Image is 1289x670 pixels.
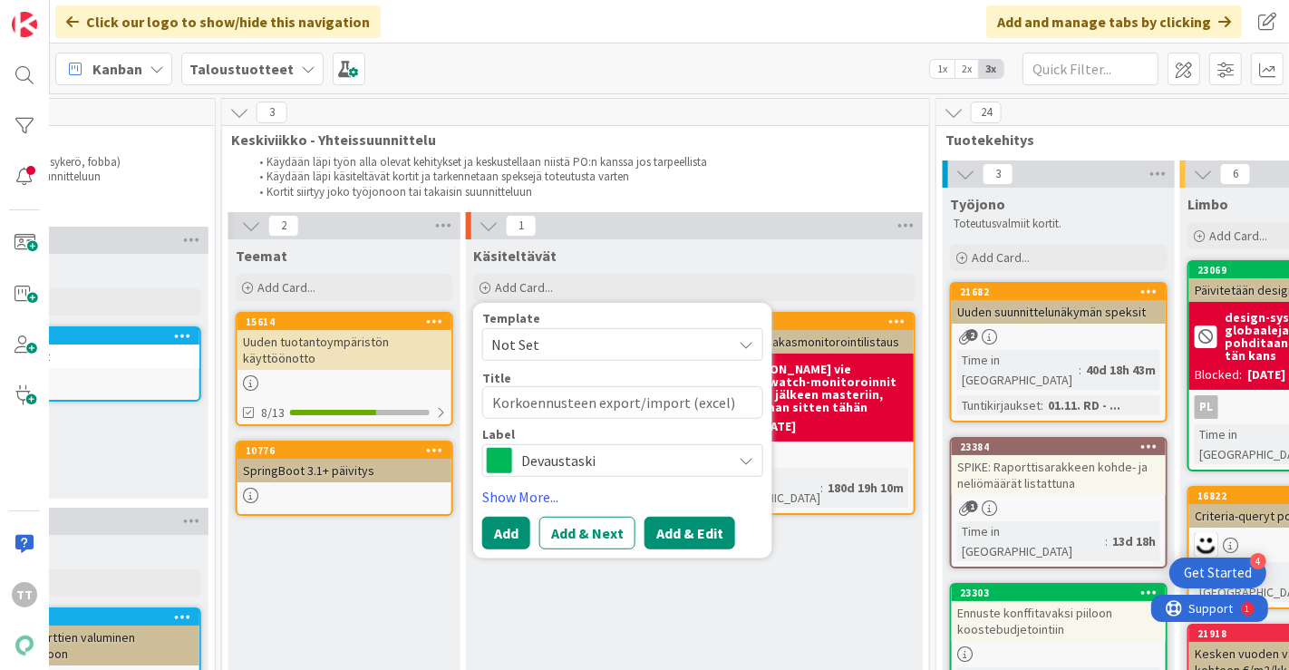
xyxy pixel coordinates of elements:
span: 2 [268,215,299,237]
div: Click our logo to show/hide this navigation [55,5,381,38]
img: avatar [12,633,37,658]
div: Blocked: [1195,365,1242,384]
div: 10776 [246,444,451,457]
div: 21682Uuden suunnittelunäkymän speksit [952,284,1166,324]
div: Add and manage tabs by clicking [986,5,1242,38]
button: Add & Edit [644,517,735,549]
img: Visit kanbanzone.com [12,12,37,37]
div: 23384 [952,439,1166,455]
div: 23384 [960,441,1166,453]
div: 40d 18h 43m [1081,360,1160,380]
div: 15614 [237,314,451,330]
span: 3 [983,163,1013,185]
span: Support [38,3,82,24]
div: Time in [GEOGRAPHIC_DATA] [957,350,1079,390]
span: Label [482,428,515,441]
b: [PERSON_NAME] vie cloudwatch-monitoroinnit loman jälkeen masteriin, palataan sitten tähän [735,363,908,413]
span: Add Card... [495,279,553,296]
span: Add Card... [972,249,1030,266]
div: 23303 [960,587,1166,599]
div: TT [12,582,37,607]
div: SpringBoot 3.1+ päivitys [237,459,451,482]
div: 01.11. RD - ... [1043,395,1125,415]
textarea: Korkoennusteen export/import (excel) [482,386,763,419]
span: Limbo [1187,195,1228,213]
li: Käydään läpi käsiteltävät kortit ja tarkennetaan speksejä toteutusta varten [249,170,910,184]
button: Add [482,517,530,549]
span: Add Card... [257,279,315,296]
span: 6 [1220,163,1251,185]
div: 23303 [952,585,1166,601]
span: Devaustaski [521,448,722,473]
span: Työjono [950,195,1005,213]
div: [DATE] [1247,365,1285,384]
a: Show More... [482,486,763,508]
li: Kortit siirtyy joko työjonoon tai takaisin suunnitteluun [249,185,910,199]
span: Kanban [92,58,142,80]
span: : [1105,531,1108,551]
span: 1 [966,500,978,512]
span: 2 [966,329,978,341]
p: Toteutusvalmiit kortit. [954,217,1164,231]
img: MH [1195,533,1218,557]
div: 4 [1250,553,1266,569]
div: 15614Uuden tuotantoympäristön käyttöönotto [237,314,451,370]
span: Add Card... [1209,228,1267,244]
input: Quick Filter... [1022,53,1158,85]
div: 21682 [960,286,1166,298]
span: 3x [979,60,1003,78]
b: Taloustuotteet [189,60,294,78]
button: Add & Next [539,517,635,549]
span: Template [482,312,540,325]
div: [DATE] [758,417,796,436]
span: 1x [930,60,955,78]
div: Open Get Started checklist, remaining modules: 4 [1169,558,1266,588]
div: 10776SpringBoot 3.1+ päivitys [237,442,451,482]
label: Title [482,370,511,386]
span: 2x [955,60,979,78]
span: Keskiviikko - Yhteissuunnittelu [231,131,906,149]
span: : [820,478,823,498]
div: 23303Ennuste konffitavaksi piiloon koostebudjetointiin [952,585,1166,641]
div: 13d 18h [1108,531,1160,551]
div: 1 [94,7,99,22]
div: Time in [GEOGRAPHIC_DATA] [957,521,1105,561]
div: 21682 [952,284,1166,300]
div: SPIKE: Raporttisarakkeen kohde- ja neliömäärät listattuna [952,455,1166,495]
div: 23384SPIKE: Raporttisarakkeen kohde- ja neliömäärät listattuna [952,439,1166,495]
span: 1 [506,215,537,237]
span: 3 [257,102,287,123]
span: : [1041,395,1043,415]
div: Uuden suunnittelunäkymän speksit [952,300,1166,324]
span: : [1079,360,1081,380]
li: Käydään läpi työn alla olevat kehitykset ja keskustellaan niistä PO:n kanssa jos tarpeellista [249,155,910,170]
span: 8/13 [261,403,285,422]
div: 20432 [700,314,914,330]
div: 10776 [237,442,451,459]
div: PL [1195,395,1218,419]
span: Käsiteltävät [473,247,557,265]
span: Teemat [236,247,287,265]
div: 20432 [708,316,914,328]
div: Tuntikirjaukset [957,395,1041,415]
div: Grafanan asiakasmonitorointilistaus [700,330,914,354]
div: 15614 [246,316,451,328]
div: 180d 19h 10m [823,478,908,498]
div: Ennuste konffitavaksi piiloon koostebudjetointiin [952,601,1166,641]
div: 20432Grafanan asiakasmonitorointilistaus [700,314,914,354]
span: Not Set [491,333,718,356]
div: Get Started [1184,564,1252,582]
div: Uuden tuotantoympäristön käyttöönotto [237,330,451,370]
span: 24 [971,102,1002,123]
